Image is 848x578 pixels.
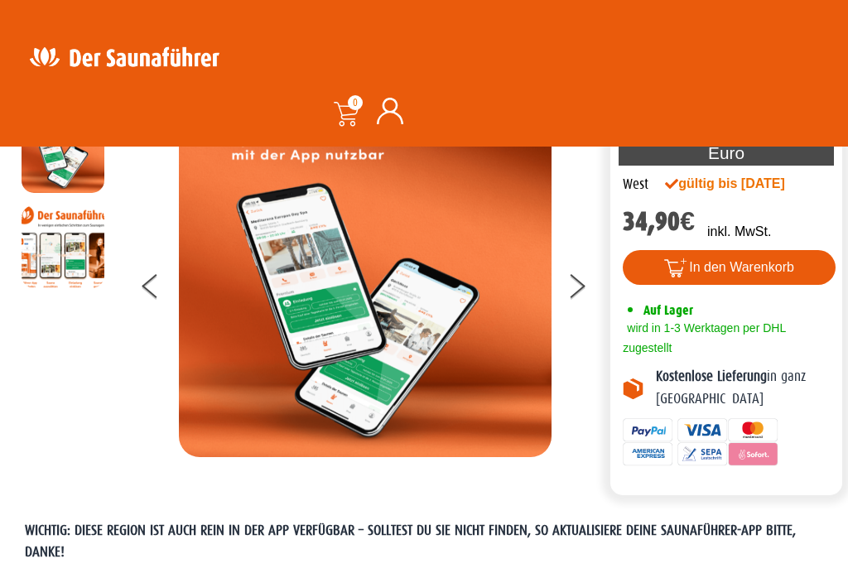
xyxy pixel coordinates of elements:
span: wird in 1-3 Werktagen per DHL zugestellt [623,321,785,354]
bdi: 34,90 [623,206,695,237]
p: inkl. MwSt. [707,222,771,242]
b: Kostenlose Lieferung [656,368,767,384]
img: MOCKUP-iPhone_regional [179,110,552,457]
span: WICHTIG: DIESE REGION IST AUCH REIN IN DER APP VERFÜGBAR – SOLLTEST DU SIE NICHT FINDEN, SO AKTUA... [25,523,796,560]
div: gültig bis [DATE] [665,174,793,194]
div: West [623,174,648,195]
p: in ganz [GEOGRAPHIC_DATA] [656,366,830,410]
button: In den Warenkorb [623,250,836,285]
span: Auf Lager [643,302,693,318]
span: € [680,206,695,237]
span: 0 [348,95,363,110]
img: MOCKUP-iPhone_regional [22,110,104,193]
img: Anleitung7tn [22,205,104,288]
